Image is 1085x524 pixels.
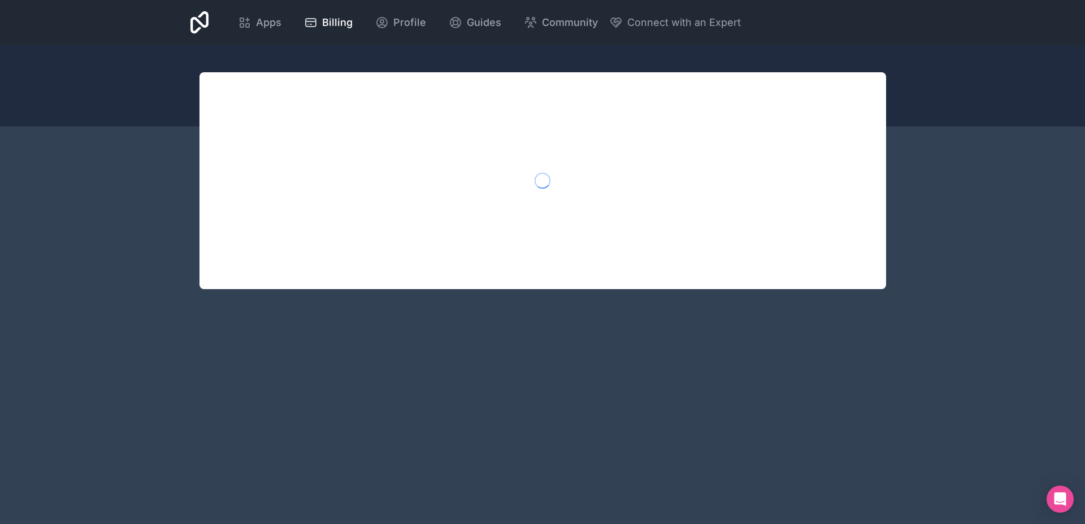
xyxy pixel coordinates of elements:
[440,10,510,35] a: Guides
[609,15,741,30] button: Connect with an Expert
[627,15,741,30] span: Connect with an Expert
[295,10,362,35] a: Billing
[256,15,281,30] span: Apps
[322,15,353,30] span: Billing
[366,10,435,35] a: Profile
[467,15,501,30] span: Guides
[393,15,426,30] span: Profile
[229,10,290,35] a: Apps
[1047,486,1074,513] div: Open Intercom Messenger
[515,10,607,35] a: Community
[542,15,598,30] span: Community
